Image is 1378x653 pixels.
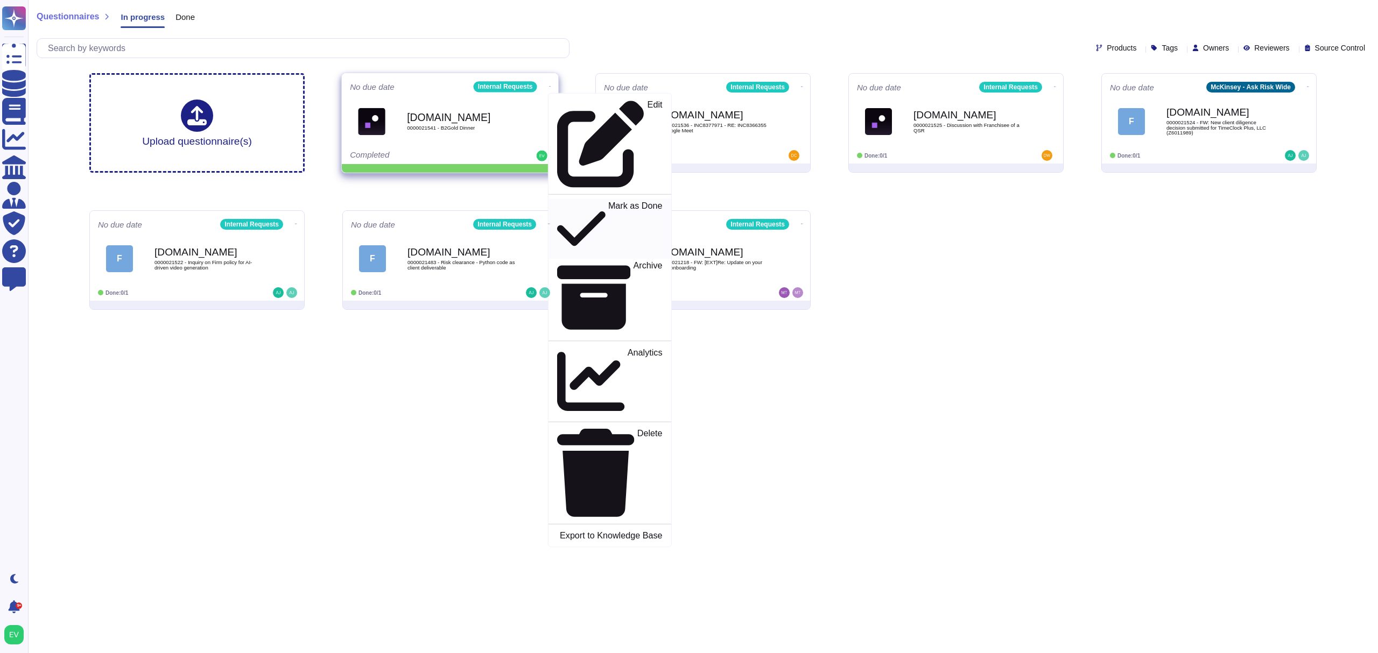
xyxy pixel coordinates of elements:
a: Edit [549,98,671,190]
span: No due date [350,83,395,91]
b: [DOMAIN_NAME] [1166,107,1274,117]
div: Upload questionnaire(s) [142,100,252,146]
p: Delete [637,429,663,517]
span: No due date [351,221,395,229]
div: Internal Requests [474,81,537,92]
b: [DOMAIN_NAME] [407,247,515,257]
span: 0000021525 - Discussion with Franchisee of a QSR [913,123,1021,133]
span: In progress [121,13,165,21]
span: Done: 0/1 [1117,153,1140,159]
span: 0000021218 - FW: [EXT]Re: Update on your EW onboarding [660,260,768,270]
a: Export to Knowledge Base [549,529,671,542]
div: Internal Requests [220,219,283,230]
span: Done [175,13,195,21]
span: 0000021524 - FW: New client diligence decision submitted for TimeClock Plus, LLC (Z6011989) [1166,120,1274,136]
span: Done: 0/1 [358,290,381,296]
img: Logo [358,108,385,135]
img: user [286,287,297,298]
img: user [537,151,547,161]
div: 9+ [16,602,22,609]
b: [DOMAIN_NAME] [660,247,768,257]
div: Completed [350,151,483,161]
span: 0000021483 - Risk clearance - Python code as client deliverable [407,260,515,270]
img: user [789,150,799,161]
a: Delete [549,427,671,519]
div: Internal Requests [726,82,789,93]
p: Analytics [628,348,663,415]
span: Done: 0/1 [106,290,128,296]
div: F [106,245,133,272]
span: No due date [604,83,648,91]
span: Done: 0/1 [864,153,887,159]
div: McKinsey - Ask Risk Wide [1206,82,1295,93]
div: Internal Requests [979,82,1042,93]
img: user [539,287,550,298]
img: user [273,287,284,298]
img: user [1285,150,1296,161]
span: Tags [1162,44,1178,52]
img: user [1042,150,1052,161]
img: user [779,287,790,298]
p: Mark as Done [608,202,663,257]
span: Products [1107,44,1136,52]
p: Edit [648,101,663,188]
img: user [526,287,537,298]
b: [DOMAIN_NAME] [154,247,262,257]
span: Reviewers [1254,44,1289,52]
span: 0000021522 - Inquiry on Firm policy for AI-driven video generation [154,260,262,270]
span: 0000021541 - B2Gold Dinner [407,125,516,131]
span: No due date [98,221,142,229]
img: user [792,287,803,298]
div: Internal Requests [726,219,789,230]
button: user [2,623,31,647]
span: 0000021536 - INC8377971 - RE: INC8366355 - Google Meet [660,123,768,133]
div: F [1118,108,1145,135]
span: No due date [857,83,901,91]
img: user [4,625,24,644]
input: Search by keywords [43,39,569,58]
b: [DOMAIN_NAME] [660,110,768,120]
b: [DOMAIN_NAME] [913,110,1021,120]
span: Source Control [1315,44,1365,52]
span: Owners [1203,44,1229,52]
p: Archive [634,261,663,335]
span: Questionnaires [37,12,99,21]
a: Analytics [549,345,671,417]
span: No due date [1110,83,1154,91]
div: F [359,245,386,272]
img: user [1298,150,1309,161]
a: Archive [549,258,671,336]
a: Mark as Done [549,199,671,259]
img: Logo [865,108,892,135]
p: Export to Knowledge Base [560,531,662,540]
div: Internal Requests [473,219,536,230]
b: [DOMAIN_NAME] [407,112,516,122]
